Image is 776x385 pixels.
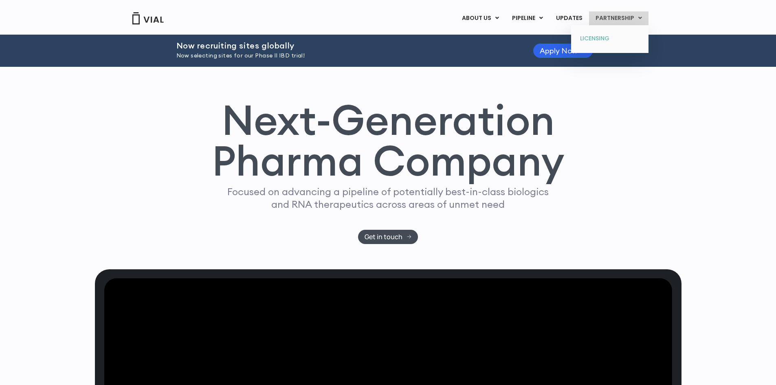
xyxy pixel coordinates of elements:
img: Vial Logo [132,12,164,24]
p: Now selecting sites for our Phase II IBD trial! [176,51,513,60]
a: UPDATES [550,11,589,25]
a: ABOUT USMenu Toggle [455,11,505,25]
h2: Now recruiting sites globally [176,41,513,50]
a: Apply Now [533,44,593,58]
a: LICENSING [574,32,645,45]
p: Focused on advancing a pipeline of potentially best-in-class biologics and RNA therapeutics acros... [224,185,552,211]
a: Get in touch [358,230,418,244]
span: Apply Now [540,48,578,54]
span: Get in touch [365,234,402,240]
a: PARTNERSHIPMenu Toggle [589,11,648,25]
h1: Next-Generation Pharma Company [212,99,565,182]
a: PIPELINEMenu Toggle [506,11,549,25]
